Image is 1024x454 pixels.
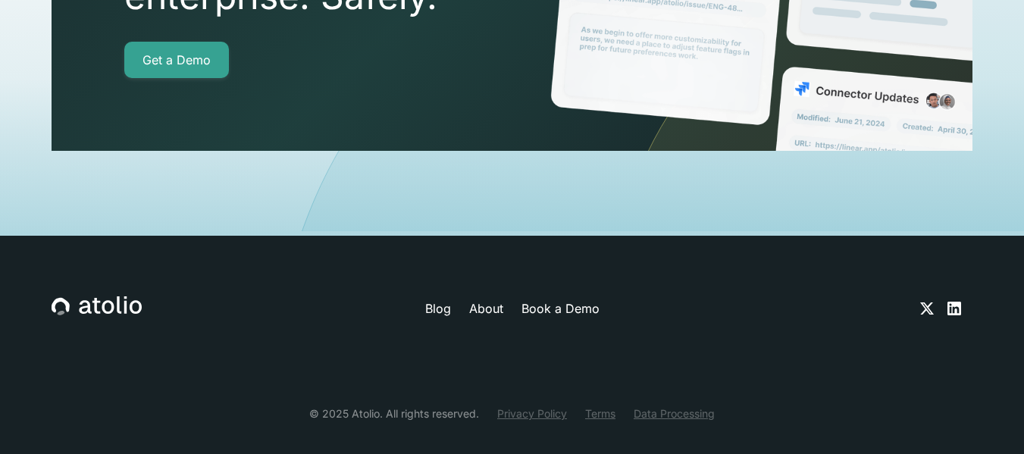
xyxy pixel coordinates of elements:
[521,299,600,318] a: Book a Demo
[469,299,503,318] a: About
[309,405,479,421] div: © 2025 Atolio. All rights reserved.
[124,42,229,78] a: Get a Demo
[497,405,567,421] a: Privacy Policy
[585,405,615,421] a: Terms
[425,299,451,318] a: Blog
[634,405,715,421] a: Data Processing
